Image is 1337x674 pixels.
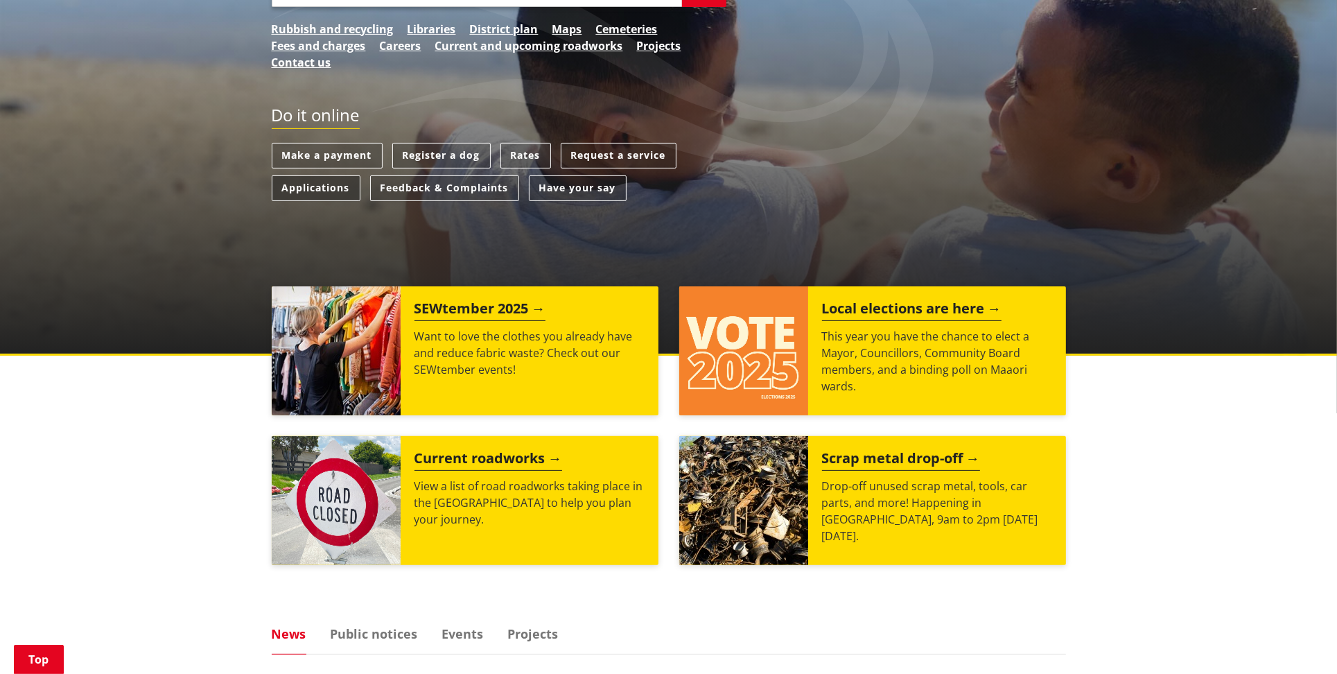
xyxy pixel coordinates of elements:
img: Scrap metal collection [679,436,808,565]
a: District plan [470,21,539,37]
iframe: Messenger Launcher [1273,616,1323,666]
a: Current roadworks View a list of road roadworks taking place in the [GEOGRAPHIC_DATA] to help you... [272,436,658,565]
a: Rates [500,143,551,168]
a: Projects [637,37,681,54]
a: Request a service [561,143,676,168]
a: Libraries [408,21,456,37]
a: Projects [508,628,559,640]
h2: Scrap metal drop-off [822,450,980,471]
a: Careers [380,37,421,54]
a: Current and upcoming roadworks [435,37,623,54]
a: Rubbish and recycling [272,21,394,37]
a: Cemeteries [596,21,658,37]
img: Vote 2025 [679,286,808,415]
a: Have your say [529,175,627,201]
a: Feedback & Complaints [370,175,519,201]
p: View a list of road roadworks taking place in the [GEOGRAPHIC_DATA] to help you plan your journey. [414,478,645,528]
a: Register a dog [392,143,491,168]
h2: SEWtember 2025 [414,300,545,321]
img: SEWtember [272,286,401,415]
p: Want to love the clothes you already have and reduce fabric waste? Check out our SEWtember events! [414,328,645,378]
h2: Current roadworks [414,450,562,471]
a: News [272,628,306,640]
a: Applications [272,175,360,201]
a: Make a payment [272,143,383,168]
a: Fees and charges [272,37,366,54]
h2: Do it online [272,105,360,130]
a: Top [14,645,64,674]
a: Public notices [331,628,418,640]
a: A massive pile of rusted scrap metal, including wheels and various industrial parts, under a clea... [679,436,1066,565]
a: Contact us [272,54,331,71]
a: SEWtember 2025 Want to love the clothes you already have and reduce fabric waste? Check out our S... [272,286,658,415]
p: This year you have the chance to elect a Mayor, Councillors, Community Board members, and a bindi... [822,328,1052,395]
h2: Local elections are here [822,300,1002,321]
img: Road closed sign [272,436,401,565]
a: Maps [552,21,582,37]
p: Drop-off unused scrap metal, tools, car parts, and more! Happening in [GEOGRAPHIC_DATA], 9am to 2... [822,478,1052,544]
a: Events [442,628,484,640]
a: Local elections are here This year you have the chance to elect a Mayor, Councillors, Community B... [679,286,1066,415]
